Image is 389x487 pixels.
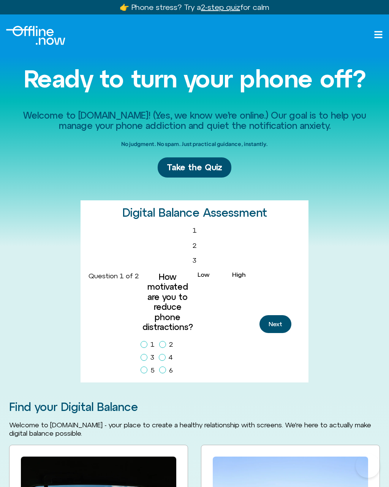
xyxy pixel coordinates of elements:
[141,272,194,332] label: How motivated are you to reduce phone distractions?
[9,110,380,130] h2: Welcome to [DOMAIN_NAME]! (Yes, we know we’re online.) Our goal is to help you manage your phone ...
[6,26,65,45] div: Logo
[159,351,176,364] label: 4
[356,454,380,478] iframe: Botpress
[201,3,240,11] u: 2-step quiz
[141,364,158,377] label: 5
[9,421,371,437] span: Welcome to [DOMAIN_NAME] - your place to create a healthy relationship with screens. We're here t...
[198,271,210,278] span: Low
[232,271,245,278] span: High
[87,242,302,249] div: 2
[121,138,268,150] h2: No judgment. No spam. Just practical guidance, instantly.
[159,338,176,351] label: 2
[87,272,141,370] div: Question 1 of 2
[87,257,302,264] div: 3
[87,227,302,234] div: 1
[141,338,158,351] label: 1
[87,227,302,376] form: Homepage Sign Up
[374,30,383,39] a: Open menu
[120,3,269,11] a: 👉 Phone stress? Try a2-step quizfor calm
[122,206,267,219] h2: Digital Balance Assessment
[159,364,176,377] label: 6
[158,157,231,178] a: Take the Quiz
[141,351,157,364] label: 3
[167,162,222,173] span: Take the Quiz
[259,315,291,333] button: Next
[6,26,65,45] img: Offline.Now logo in white. Text of the words offline.now with a line going through the "O"
[9,65,380,92] h1: Ready to turn your phone off?
[9,401,380,413] h2: Find your Digital Balance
